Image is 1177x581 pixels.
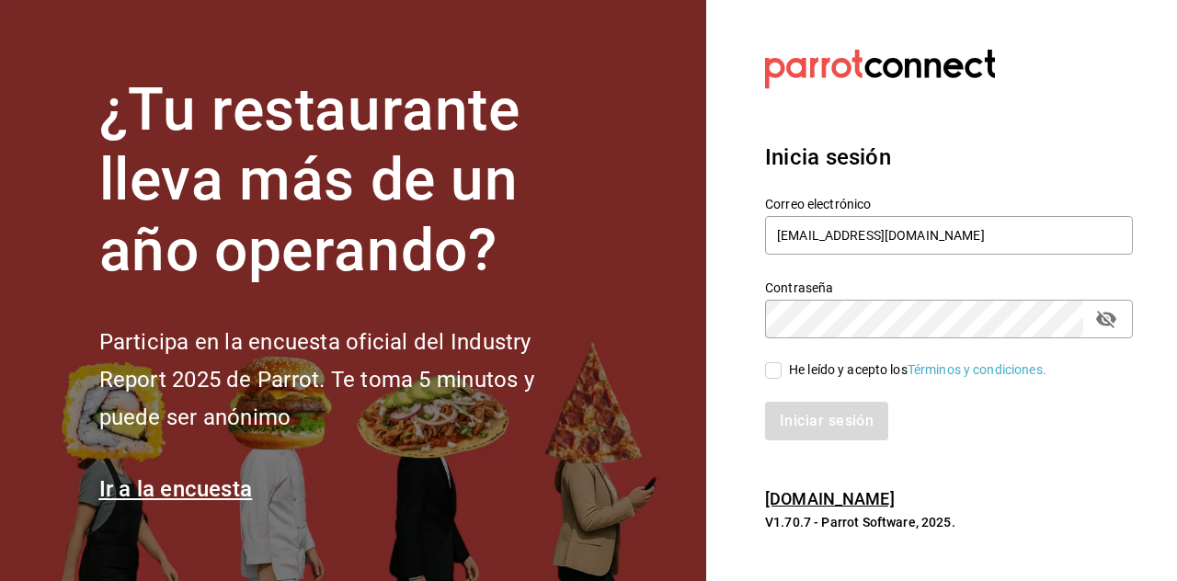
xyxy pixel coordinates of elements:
label: Correo electrónico [765,197,1133,210]
h1: ¿Tu restaurante lleva más de un año operando? [99,75,596,287]
a: Términos y condiciones. [908,362,1046,377]
h2: Participa en la encuesta oficial del Industry Report 2025 de Parrot. Te toma 5 minutos y puede se... [99,324,596,436]
h3: Inicia sesión [765,141,1133,174]
input: Ingresa tu correo electrónico [765,216,1133,255]
div: He leído y acepto los [789,360,1046,380]
label: Contraseña [765,280,1133,293]
a: Ir a la encuesta [99,476,253,502]
a: [DOMAIN_NAME] [765,489,895,508]
button: passwordField [1091,303,1122,335]
p: V1.70.7 - Parrot Software, 2025. [765,513,1133,531]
